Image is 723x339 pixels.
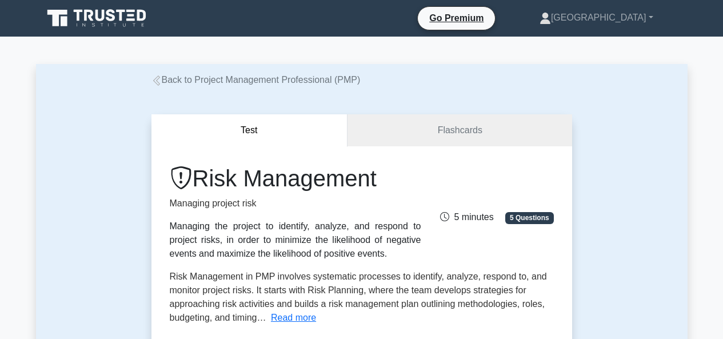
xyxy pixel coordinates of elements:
[505,212,553,224] span: 5 Questions
[170,197,421,210] p: Managing project risk
[422,11,490,25] a: Go Premium
[512,6,681,29] a: [GEOGRAPHIC_DATA]
[170,220,421,261] div: Managing the project to identify, analyze, and respond to project risks, in order to minimize the...
[440,212,493,222] span: 5 minutes
[347,114,572,147] a: Flashcards
[151,75,361,85] a: Back to Project Management Professional (PMP)
[170,165,421,192] h1: Risk Management
[170,272,547,322] span: Risk Management in PMP involves systematic processes to identify, analyze, respond to, and monito...
[271,311,316,325] button: Read more
[151,114,348,147] button: Test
